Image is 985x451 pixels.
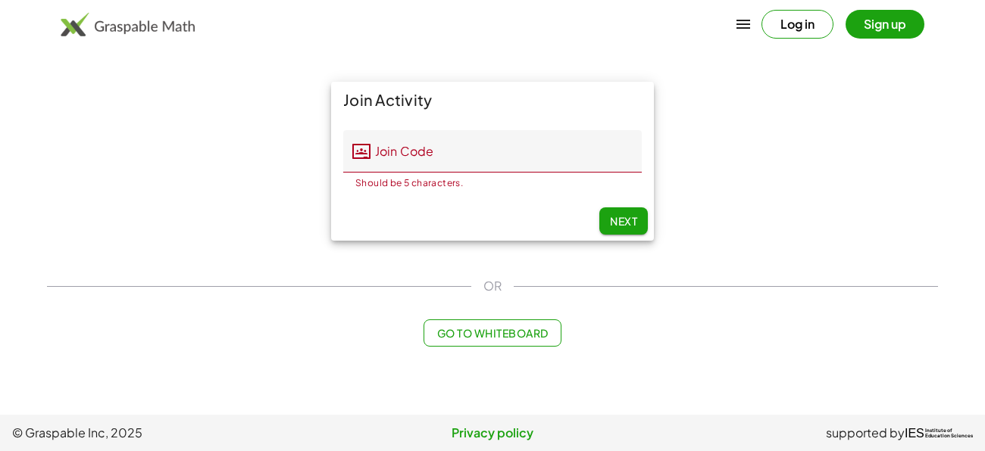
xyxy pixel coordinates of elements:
span: Go to Whiteboard [436,326,548,340]
span: Institute of Education Sciences [925,428,973,439]
a: Privacy policy [333,424,653,442]
div: Join Activity [331,82,654,118]
span: OR [483,277,502,295]
button: Sign up [846,10,924,39]
span: supported by [826,424,905,442]
span: Next [610,214,637,228]
button: Go to Whiteboard [424,319,561,347]
span: © Graspable Inc, 2025 [12,424,333,442]
a: IESInstitute ofEducation Sciences [905,424,973,442]
button: Log in [761,10,833,39]
div: Should be 5 characters. [355,179,609,188]
span: IES [905,426,924,440]
button: Next [599,207,648,235]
